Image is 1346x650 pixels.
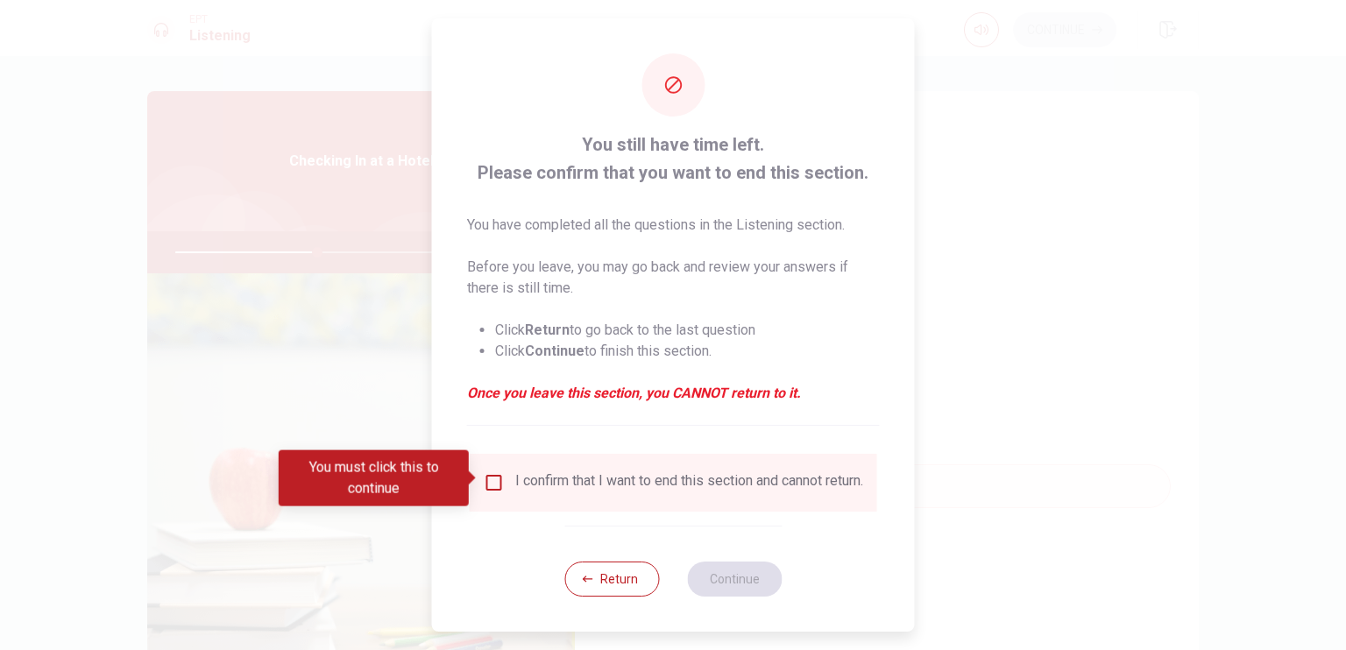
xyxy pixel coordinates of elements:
[515,472,863,493] div: I confirm that I want to end this section and cannot return.
[467,257,880,299] p: Before you leave, you may go back and review your answers if there is still time.
[525,343,584,359] strong: Continue
[484,472,505,493] span: You must click this to continue
[495,341,880,362] li: Click to finish this section.
[495,320,880,341] li: Click to go back to the last question
[467,131,880,187] span: You still have time left. Please confirm that you want to end this section.
[564,562,659,597] button: Return
[279,450,469,506] div: You must click this to continue
[467,383,880,404] em: Once you leave this section, you CANNOT return to it.
[525,321,570,338] strong: Return
[687,562,782,597] button: Continue
[467,215,880,236] p: You have completed all the questions in the Listening section.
